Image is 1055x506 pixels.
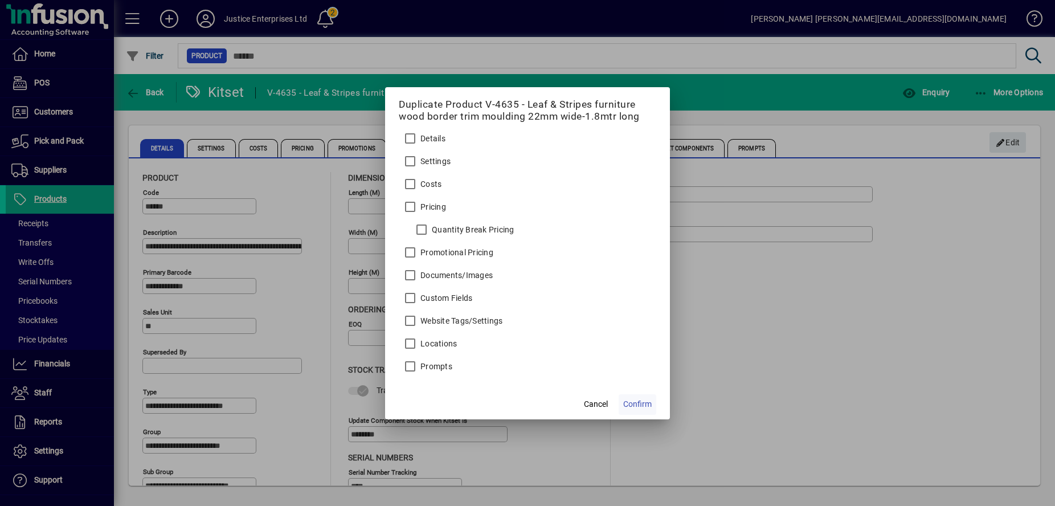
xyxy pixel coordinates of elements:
[418,156,451,167] label: Settings
[578,394,614,415] button: Cancel
[418,201,446,213] label: Pricing
[619,394,656,415] button: Confirm
[418,133,445,144] label: Details
[418,292,472,304] label: Custom Fields
[418,361,452,372] label: Prompts
[623,398,652,410] span: Confirm
[418,178,441,190] label: Costs
[584,398,608,410] span: Cancel
[399,99,656,123] h5: Duplicate Product V-4635 - Leaf & Stripes furniture wood border trim moulding 22mm wide-1.8mtr long
[418,270,493,281] label: Documents/Images
[430,224,514,235] label: Quantity Break Pricing
[418,247,493,258] label: Promotional Pricing
[418,338,457,349] label: Locations
[418,315,502,327] label: Website Tags/Settings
